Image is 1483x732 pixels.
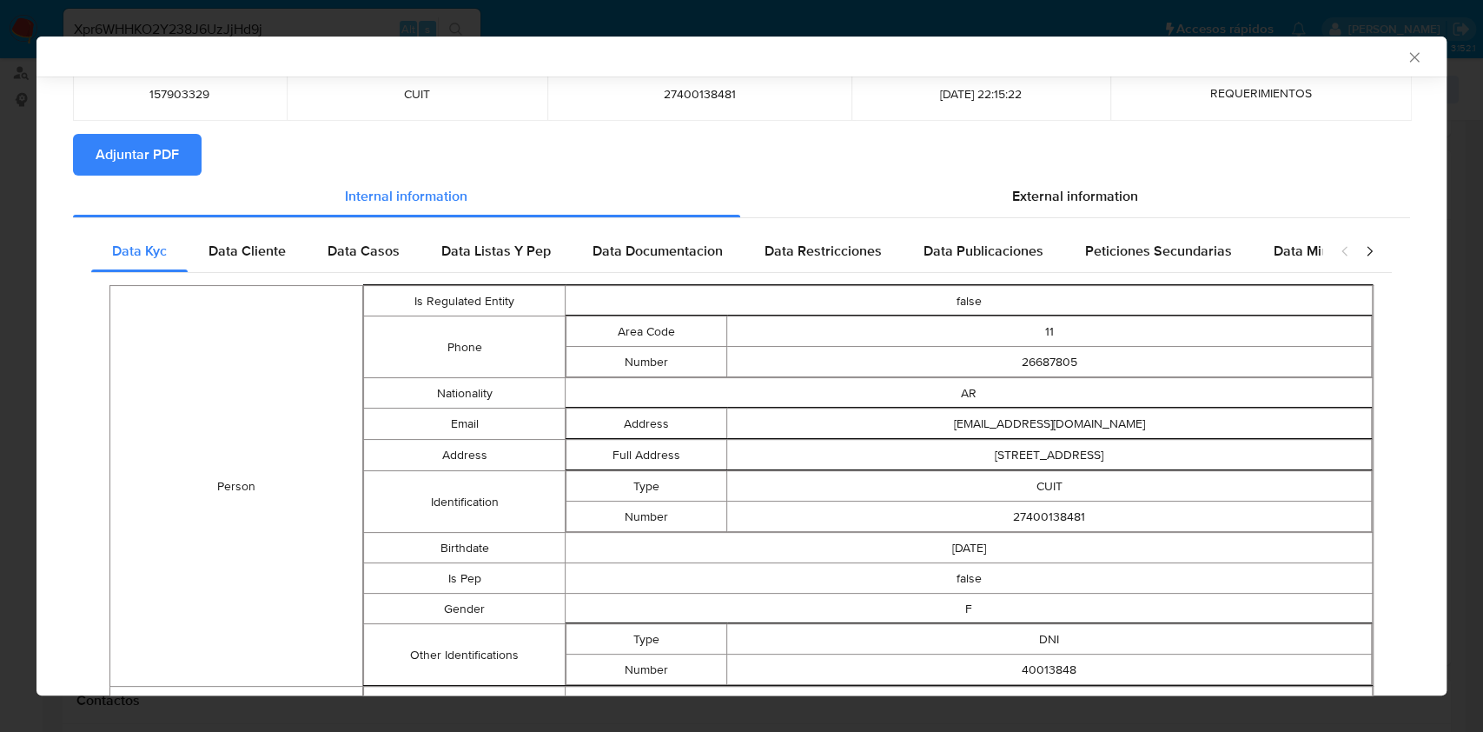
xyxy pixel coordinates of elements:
button: Adjuntar PDF [73,134,202,176]
td: CUIT [566,687,1373,717]
td: F [566,594,1373,624]
td: 11 [727,316,1372,347]
span: REQUERIMIENTOS [1210,84,1312,102]
td: Number [566,502,727,532]
td: Nationality [363,378,565,409]
td: CUIT [727,471,1372,502]
td: Number [566,347,727,377]
td: DNI [727,624,1372,655]
span: 27400138481 [568,86,831,102]
td: Address [566,409,727,439]
td: Full Address [566,440,727,470]
td: Area Code [566,316,727,347]
span: Data Casos [328,241,400,261]
td: Gender [363,594,565,624]
td: [STREET_ADDRESS] [727,440,1372,470]
span: 157903329 [94,86,266,102]
td: 40013848 [727,655,1372,685]
td: Type [566,471,727,502]
td: Other Identifications [363,624,565,686]
button: Cerrar ventana [1406,49,1421,64]
td: Phone [363,316,565,378]
div: closure-recommendation-modal [36,37,1447,695]
span: Data Listas Y Pep [441,241,551,261]
td: Type [566,624,727,655]
td: 27400138481 [727,502,1372,532]
td: AR [566,378,1373,409]
span: Data Cliente [209,241,286,261]
div: Detailed info [73,176,1410,217]
td: [DATE] [566,533,1373,563]
span: [DATE] 22:15:22 [872,86,1089,102]
span: Data Documentacion [593,241,723,261]
div: Detailed internal info [91,230,1322,272]
span: External information [1012,186,1138,206]
td: Type [363,687,565,717]
td: Person [110,286,363,687]
span: Internal information [345,186,467,206]
td: 26687805 [727,347,1372,377]
span: Data Restricciones [765,241,882,261]
span: Peticiones Secundarias [1085,241,1232,261]
td: Is Pep [363,563,565,594]
span: CUIT [308,86,526,102]
span: Adjuntar PDF [96,136,179,174]
td: false [566,563,1373,594]
span: Data Kyc [112,241,167,261]
span: Data Publicaciones [924,241,1043,261]
td: Birthdate [363,533,565,563]
td: Number [566,655,727,685]
td: [EMAIL_ADDRESS][DOMAIN_NAME] [727,409,1372,439]
td: false [566,286,1373,316]
span: Data Minoridad [1274,241,1369,261]
td: Is Regulated Entity [363,286,565,316]
td: Identification [363,471,565,533]
td: Address [363,440,565,471]
td: Email [363,409,565,440]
